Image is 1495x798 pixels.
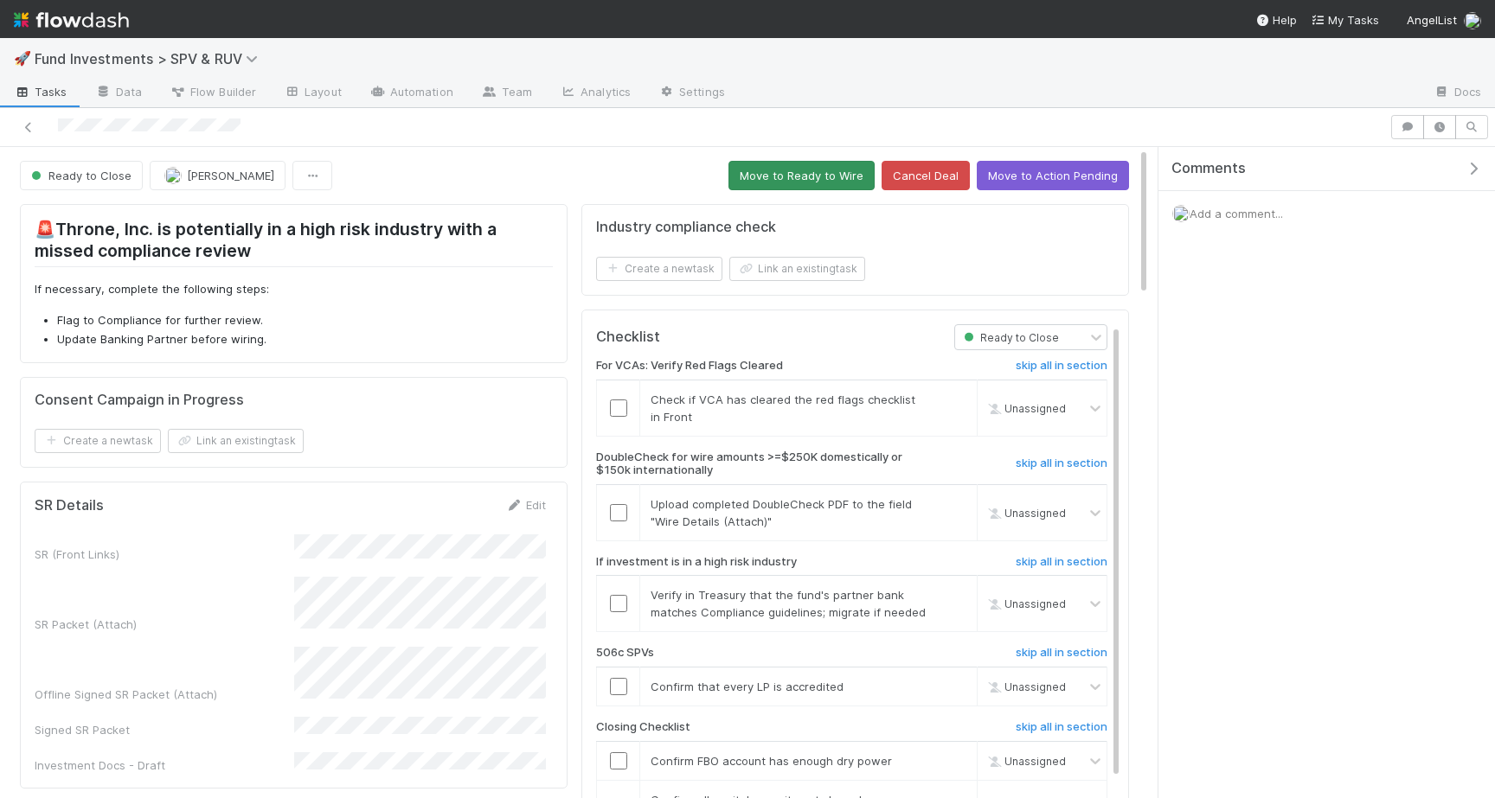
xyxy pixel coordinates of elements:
[57,312,553,329] li: Flag to Compliance for further review.
[984,754,1066,767] span: Unassigned
[651,754,892,768] span: Confirm FBO account has enough dry power
[729,257,865,281] button: Link an existingtask
[1420,80,1495,107] a: Docs
[35,281,553,298] p: If necessary, complete the following steps:
[1016,456,1107,470] h6: skip all in section
[1016,720,1107,734] h6: skip all in section
[984,401,1066,414] span: Unassigned
[1016,646,1107,667] a: skip all in section
[270,80,356,107] a: Layout
[596,329,660,346] h5: Checklist
[1016,720,1107,741] a: skip all in section
[356,80,467,107] a: Automation
[882,161,970,190] button: Cancel Deal
[35,616,294,633] div: SR Packet (Attach)
[150,161,286,190] button: [PERSON_NAME]
[651,393,915,424] span: Check if VCA has cleared the red flags checklist in Front
[35,429,161,453] button: Create a newtask
[35,757,294,774] div: Investment Docs - Draft
[1016,456,1107,477] a: skip all in section
[651,588,926,619] span: Verify in Treasury that the fund's partner bank matches Compliance guidelines; migrate if needed
[467,80,546,107] a: Team
[1016,359,1107,380] a: skip all in section
[651,497,912,528] span: Upload completed DoubleCheck PDF to the field "Wire Details (Attach)"
[28,169,132,182] span: Ready to Close
[1311,11,1379,29] a: My Tasks
[1171,160,1246,177] span: Comments
[14,51,31,66] span: 🚀
[651,680,844,693] span: Confirm that every LP is accredited
[1016,555,1107,576] a: skip all in section
[546,80,645,107] a: Analytics
[35,50,266,67] span: Fund Investments > SPV & RUV
[1407,13,1457,27] span: AngelList
[1016,359,1107,373] h6: skip all in section
[596,257,722,281] button: Create a newtask
[596,450,928,477] h6: DoubleCheck for wire amounts >=$250K domestically or $150k internationally
[57,331,553,348] li: Update Banking Partner before wiring.
[977,161,1129,190] button: Move to Action Pending
[984,597,1066,610] span: Unassigned
[1190,207,1283,220] span: Add a comment...
[1464,12,1481,29] img: avatar_15e6a745-65a2-4f19-9667-febcb12e2fc8.png
[1016,555,1107,569] h6: skip all in section
[164,167,182,184] img: avatar_15e6a745-65a2-4f19-9667-febcb12e2fc8.png
[1311,13,1379,27] span: My Tasks
[1016,646,1107,660] h6: skip all in section
[35,546,294,563] div: SR (Front Links)
[596,555,797,569] h6: If investment is in a high risk industry
[645,80,739,107] a: Settings
[187,169,274,182] span: [PERSON_NAME]
[35,219,553,267] h2: 🚨Throne, Inc. is potentially in a high risk industry with a missed compliance review
[728,161,875,190] button: Move to Ready to Wire
[35,686,294,703] div: Offline Signed SR Packet (Attach)
[81,80,156,107] a: Data
[596,646,654,660] h6: 506c SPVs
[168,429,304,453] button: Link an existingtask
[35,497,104,514] h5: SR Details
[170,83,256,100] span: Flow Builder
[1172,205,1190,222] img: avatar_15e6a745-65a2-4f19-9667-febcb12e2fc8.png
[984,507,1066,520] span: Unassigned
[960,331,1059,344] span: Ready to Close
[14,5,129,35] img: logo-inverted-e16ddd16eac7371096b0.svg
[596,219,776,236] h5: Industry compliance check
[35,392,244,409] h5: Consent Campaign in Progress
[14,83,67,100] span: Tasks
[596,720,690,734] h6: Closing Checklist
[596,359,783,373] h6: For VCAs: Verify Red Flags Cleared
[984,680,1066,693] span: Unassigned
[156,80,270,107] a: Flow Builder
[1255,11,1297,29] div: Help
[505,498,546,512] a: Edit
[35,721,294,738] div: Signed SR Packet
[20,161,143,190] button: Ready to Close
